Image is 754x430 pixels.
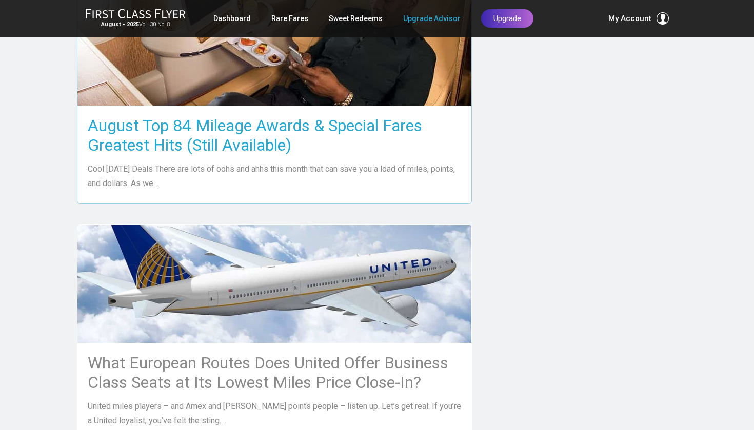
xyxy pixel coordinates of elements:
h3: August Top 84 Mileage Awards & Special Fares Greatest Hits (Still Available) [88,116,461,155]
small: Vol. 30 No. 8 [85,21,186,28]
p: Cool [DATE] Deals There are lots of oohs and ahhs this month that can save you a load of miles, p... [88,162,461,191]
button: My Account [608,12,669,25]
a: Upgrade [481,9,533,28]
a: Dashboard [213,9,251,28]
a: Sweet Redeems [329,9,383,28]
img: First Class Flyer [85,8,186,19]
h3: What European Routes Does United Offer Business Class Seats at Its Lowest Miles Price Close-In? [88,353,461,392]
a: Rare Fares [271,9,308,28]
a: Upgrade Advisor [403,9,461,28]
strong: August - 2025 [101,21,139,28]
span: My Account [608,12,651,25]
a: First Class FlyerAugust - 2025Vol. 30 No. 8 [85,8,186,29]
p: United miles players – and Amex and [PERSON_NAME] points people – listen up. Let’s get real: If y... [88,399,461,428]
